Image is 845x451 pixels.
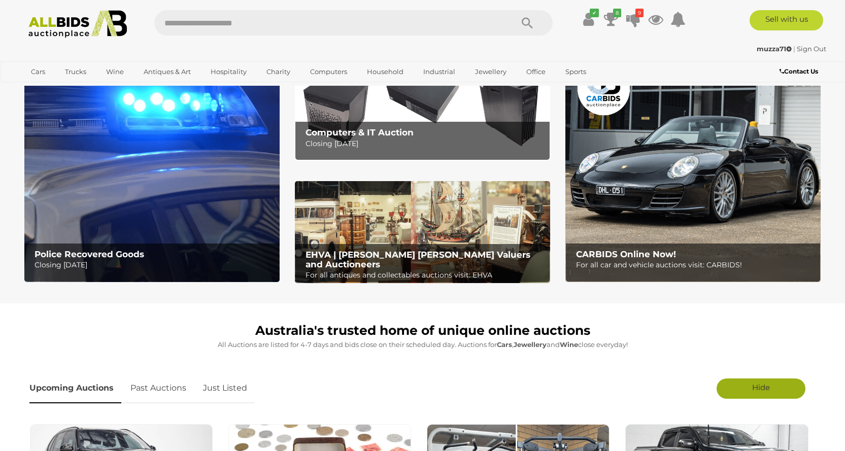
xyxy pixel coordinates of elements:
a: Household [360,63,410,80]
img: EHVA | Evans Hastings Valuers and Auctioneers [295,181,550,284]
a: Sports [559,63,593,80]
b: Computers & IT Auction [306,127,414,137]
a: Police Recovered Goods Police Recovered Goods Closing [DATE] [24,58,280,282]
a: Computers & IT Auction Computers & IT Auction Closing [DATE] [295,58,550,160]
a: Hospitality [204,63,253,80]
img: Allbids.com.au [23,10,133,38]
a: 9 [626,10,641,28]
a: Upcoming Auctions [29,373,121,403]
img: Computers & IT Auction [295,58,550,160]
span: | [793,45,795,53]
a: muzza71 [757,45,793,53]
a: [GEOGRAPHIC_DATA] [24,80,110,97]
a: Sell with us [750,10,823,30]
a: Wine [99,63,130,80]
a: Past Auctions [123,373,194,403]
a: Antiques & Art [137,63,197,80]
img: CARBIDS Online Now! [565,58,821,282]
a: Trucks [58,63,93,80]
a: Hide [717,378,805,399]
strong: muzza71 [757,45,792,53]
a: Sign Out [797,45,826,53]
p: For all car and vehicle auctions visit: CARBIDS! [576,259,815,271]
button: Search [502,10,553,36]
b: Police Recovered Goods [35,249,144,259]
a: Cars [24,63,52,80]
p: Closing [DATE] [35,259,274,271]
h1: Australia's trusted home of unique online auctions [29,324,816,338]
a: Industrial [417,63,462,80]
a: CARBIDS Online Now! CARBIDS Online Now! For all car and vehicle auctions visit: CARBIDS! [565,58,821,282]
img: Police Recovered Goods [24,58,280,282]
i: ✔ [590,9,599,17]
b: CARBIDS Online Now! [576,249,676,259]
p: Closing [DATE] [306,137,545,150]
strong: Cars [497,340,512,349]
a: Contact Us [780,66,821,77]
a: Office [520,63,552,80]
a: Jewellery [468,63,513,80]
a: EHVA | Evans Hastings Valuers and Auctioneers EHVA | [PERSON_NAME] [PERSON_NAME] Valuers and Auct... [295,181,550,284]
b: Contact Us [780,67,818,75]
p: For all antiques and collectables auctions visit: EHVA [306,269,545,282]
p: All Auctions are listed for 4-7 days and bids close on their scheduled day. Auctions for , and cl... [29,339,816,351]
i: 9 [635,9,644,17]
strong: Wine [560,340,578,349]
a: ✔ [581,10,596,28]
strong: Jewellery [514,340,547,349]
a: Charity [260,63,297,80]
a: Computers [303,63,354,80]
a: 8 [603,10,619,28]
a: Just Listed [195,373,255,403]
span: Hide [752,383,770,392]
i: 8 [613,9,621,17]
b: EHVA | [PERSON_NAME] [PERSON_NAME] Valuers and Auctioneers [306,250,530,269]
